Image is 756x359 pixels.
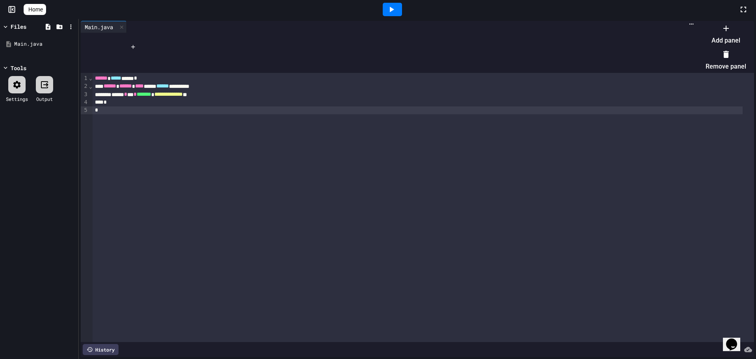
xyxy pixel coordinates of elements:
[723,327,748,351] iframe: chat widget
[81,23,117,31] div: Main.java
[28,6,43,13] span: Home
[81,106,89,114] div: 5
[81,99,89,106] div: 4
[36,95,53,102] div: Output
[11,22,26,31] div: Files
[89,83,93,89] span: Fold line
[81,21,127,33] div: Main.java
[14,40,76,48] div: Main.java
[11,64,26,72] div: Tools
[89,75,93,81] span: Fold line
[6,95,28,102] div: Settings
[81,74,89,82] div: 1
[83,344,119,355] div: History
[706,48,746,73] li: Remove panel
[706,22,746,47] li: Add panel
[81,82,89,90] div: 2
[24,4,46,15] a: Home
[81,91,89,99] div: 3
